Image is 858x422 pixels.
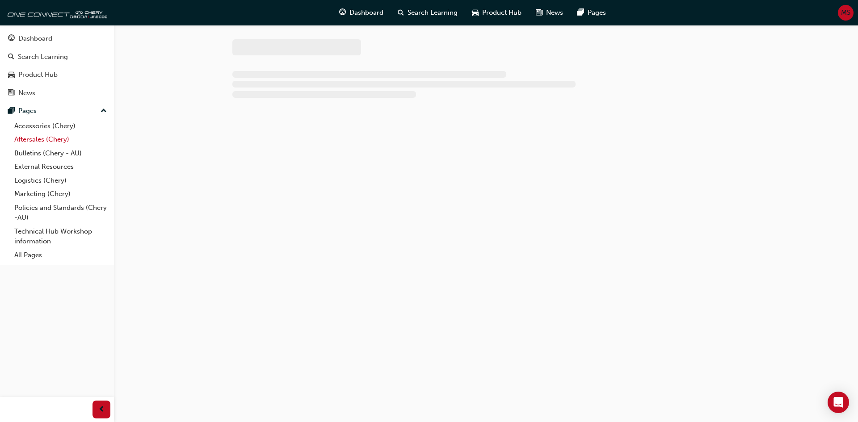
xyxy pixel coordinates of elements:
[546,8,563,18] span: News
[11,174,110,188] a: Logistics (Chery)
[4,29,110,103] button: DashboardSearch LearningProduct HubNews
[8,71,15,79] span: car-icon
[4,67,110,83] a: Product Hub
[472,7,479,18] span: car-icon
[8,107,15,115] span: pages-icon
[838,5,854,21] button: MS
[11,160,110,174] a: External Resources
[18,88,35,98] div: News
[465,4,529,22] a: car-iconProduct Hub
[398,7,404,18] span: search-icon
[349,8,383,18] span: Dashboard
[11,201,110,225] a: Policies and Standards (Chery -AU)
[482,8,522,18] span: Product Hub
[4,4,107,21] img: oneconnect
[339,7,346,18] span: guage-icon
[529,4,570,22] a: news-iconNews
[4,49,110,65] a: Search Learning
[4,85,110,101] a: News
[4,30,110,47] a: Dashboard
[11,146,110,160] a: Bulletins (Chery - AU)
[98,404,105,415] span: prev-icon
[18,106,37,116] div: Pages
[8,35,15,43] span: guage-icon
[11,248,110,262] a: All Pages
[536,7,543,18] span: news-icon
[11,133,110,146] a: Aftersales (Chery)
[11,119,110,133] a: Accessories (Chery)
[828,392,849,413] div: Open Intercom Messenger
[11,187,110,201] a: Marketing (Chery)
[391,4,465,22] a: search-iconSearch Learning
[18,70,58,80] div: Product Hub
[570,4,613,22] a: pages-iconPages
[841,8,850,18] span: MS
[101,105,107,117] span: up-icon
[4,103,110,119] button: Pages
[11,225,110,248] a: Technical Hub Workshop information
[18,52,68,62] div: Search Learning
[408,8,458,18] span: Search Learning
[18,33,52,44] div: Dashboard
[588,8,606,18] span: Pages
[8,53,14,61] span: search-icon
[8,89,15,97] span: news-icon
[332,4,391,22] a: guage-iconDashboard
[577,7,584,18] span: pages-icon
